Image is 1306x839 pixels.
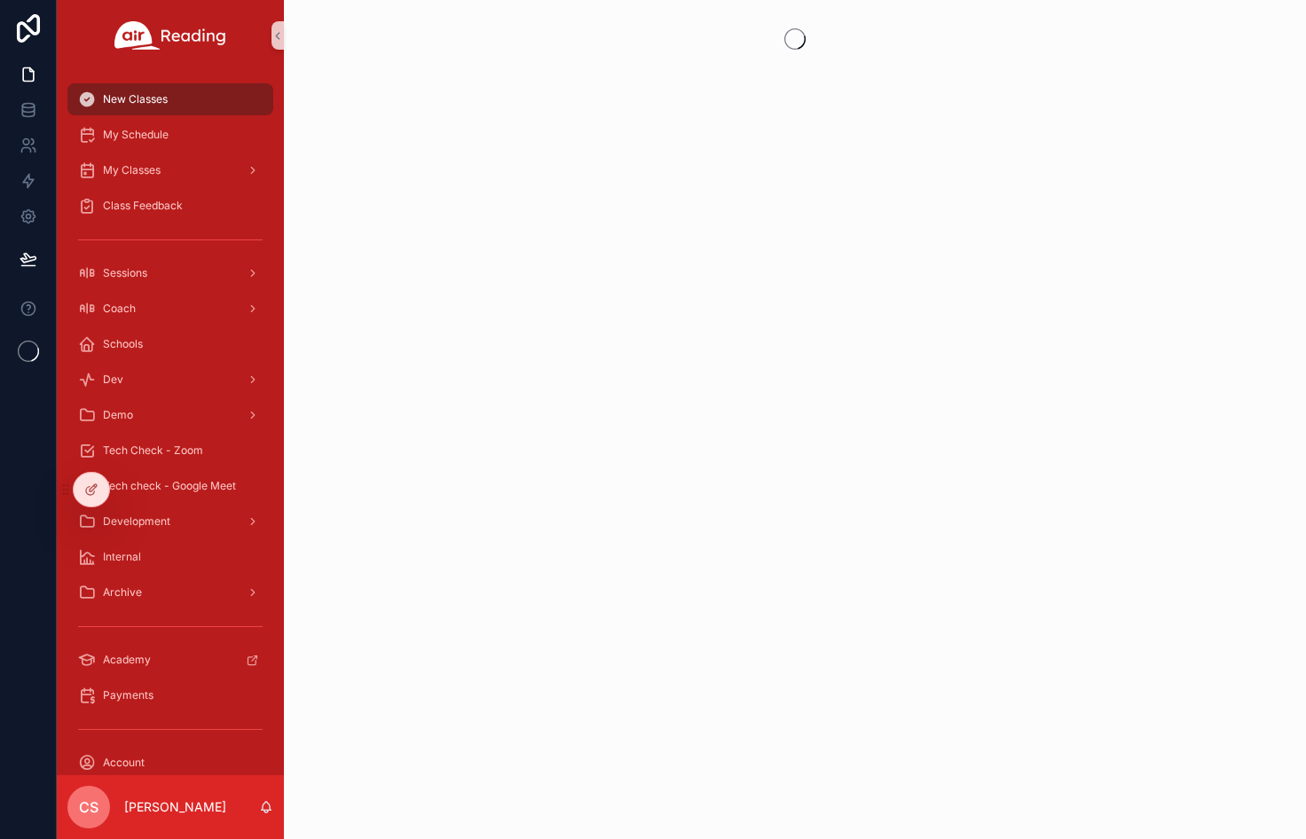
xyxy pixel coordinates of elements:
[67,506,273,537] a: Development
[103,550,141,564] span: Internal
[67,257,273,289] a: Sessions
[67,679,273,711] a: Payments
[67,470,273,502] a: Tech check - Google Meet
[103,372,123,387] span: Dev
[103,302,136,316] span: Coach
[103,688,153,702] span: Payments
[103,756,145,770] span: Account
[124,798,226,816] p: [PERSON_NAME]
[103,408,133,422] span: Demo
[67,541,273,573] a: Internal
[103,479,236,493] span: Tech check - Google Meet
[103,585,142,600] span: Archive
[57,71,284,775] div: scrollable content
[67,328,273,360] a: Schools
[67,119,273,151] a: My Schedule
[67,83,273,115] a: New Classes
[103,514,170,529] span: Development
[103,337,143,351] span: Schools
[114,21,226,50] img: App logo
[67,293,273,325] a: Coach
[67,364,273,396] a: Dev
[67,747,273,779] a: Account
[67,576,273,608] a: Archive
[103,653,151,667] span: Academy
[67,154,273,186] a: My Classes
[103,443,203,458] span: Tech Check - Zoom
[67,190,273,222] a: Class Feedback
[67,644,273,676] a: Academy
[103,266,147,280] span: Sessions
[103,128,169,142] span: My Schedule
[79,796,98,818] span: CS
[67,399,273,431] a: Demo
[103,163,161,177] span: My Classes
[103,199,183,213] span: Class Feedback
[67,435,273,467] a: Tech Check - Zoom
[103,92,168,106] span: New Classes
